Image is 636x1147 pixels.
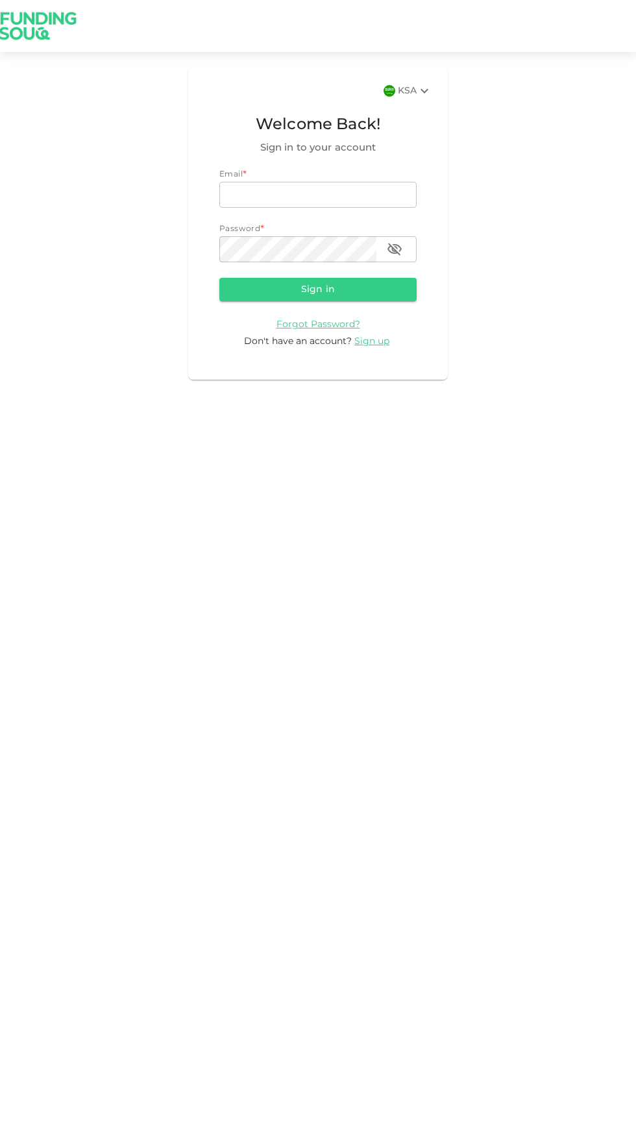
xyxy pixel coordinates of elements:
[384,85,395,97] img: flag-sa.b9a346574cdc8950dd34b50780441f57.svg
[219,225,260,233] span: Password
[219,140,417,156] span: Sign in to your account
[219,236,376,262] input: password
[219,113,417,138] span: Welcome Back!
[219,171,243,179] span: Email
[354,337,389,346] span: Sign up
[276,320,360,329] span: Forgot Password?
[219,182,417,208] input: email
[219,278,417,301] button: Sign in
[244,337,352,346] span: Don't have an account?
[398,83,432,99] div: KSA
[276,319,360,329] a: Forgot Password?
